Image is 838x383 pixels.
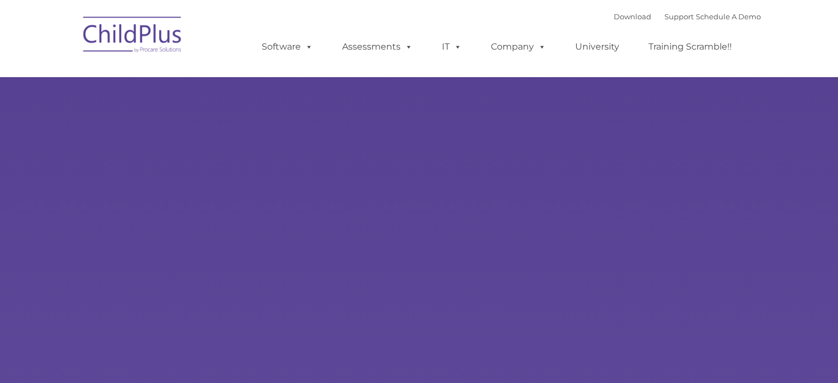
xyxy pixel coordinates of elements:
[78,9,188,64] img: ChildPlus by Procare Solutions
[480,36,557,58] a: Company
[614,12,761,21] font: |
[431,36,473,58] a: IT
[664,12,694,21] a: Support
[251,36,324,58] a: Software
[331,36,424,58] a: Assessments
[564,36,630,58] a: University
[637,36,743,58] a: Training Scramble!!
[696,12,761,21] a: Schedule A Demo
[614,12,651,21] a: Download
